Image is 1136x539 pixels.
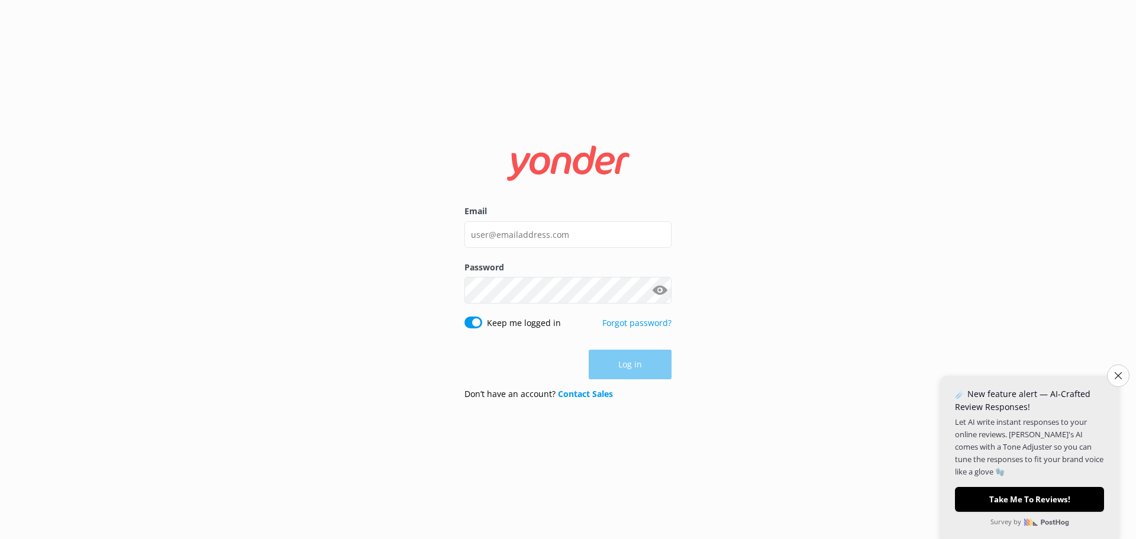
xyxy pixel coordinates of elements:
input: user@emailaddress.com [464,221,672,248]
label: Password [464,261,672,274]
p: Don’t have an account? [464,388,613,401]
button: Show password [648,279,672,302]
a: Forgot password? [602,317,672,328]
label: Email [464,205,672,218]
label: Keep me logged in [487,317,561,330]
a: Contact Sales [558,388,613,399]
